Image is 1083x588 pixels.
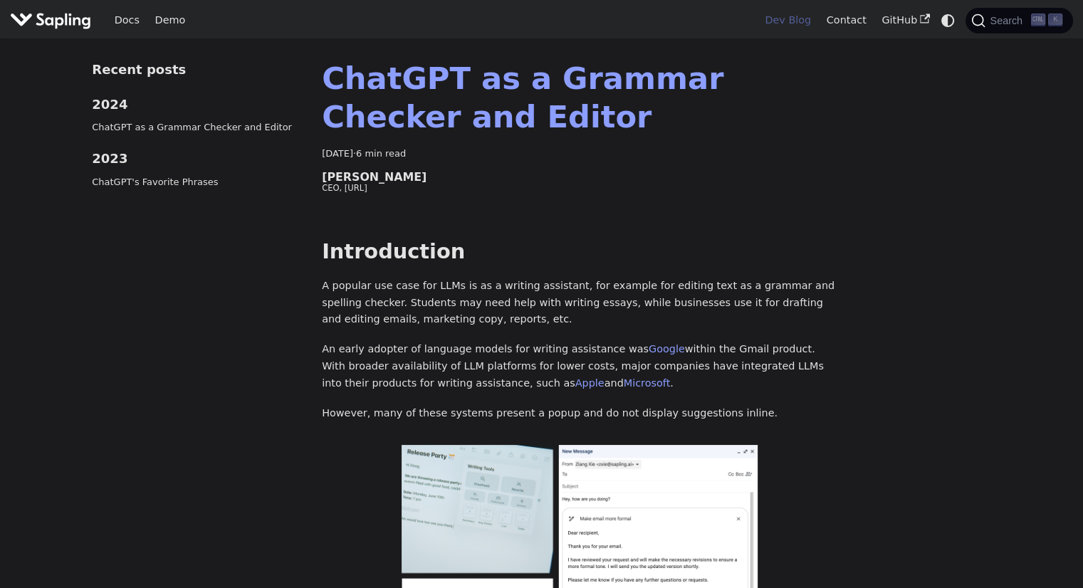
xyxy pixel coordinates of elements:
h3: 2023 [92,151,301,167]
a: Microsoft [624,377,671,389]
img: Sapling.ai [10,10,91,31]
button: Switch between dark and light mode (currently system mode) [938,10,958,31]
a: Google [649,343,685,355]
a: Apple [575,377,605,389]
p: An early adopter of language models for writing assistance was within the Gmail product. With bro... [322,341,837,392]
h2: Introduction [322,239,837,265]
a: GitHub [874,9,937,31]
time: [DATE] [322,148,353,159]
p: However, many of these systems present a popup and do not display suggestions inline. [322,405,837,422]
a: Sapling.ai [10,10,96,31]
nav: Blog recent posts navigation [92,59,301,200]
p: A popular use case for LLMs is as a writing assistant, for example for editing text as a grammar ... [322,278,837,328]
kbd: K [1048,14,1062,26]
span: [PERSON_NAME] [322,172,427,183]
a: ChatGPT's Favorite Phrases [92,174,301,189]
a: Dev Blog [757,9,818,31]
a: Demo [147,9,193,31]
span: Search [985,15,1031,26]
h3: 2024 [92,97,301,113]
div: Recent posts [92,59,301,80]
a: Contact [819,9,874,31]
a: ChatGPT as a Grammar Checker and Editor [322,61,723,135]
button: Search (Ctrl+K) [966,8,1072,33]
a: ChatGPT as a Grammar Checker and Editor [92,120,301,135]
small: CEO, Sapling.ai [322,183,367,193]
div: · 6 min read [322,146,837,161]
a: Docs [107,9,147,31]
